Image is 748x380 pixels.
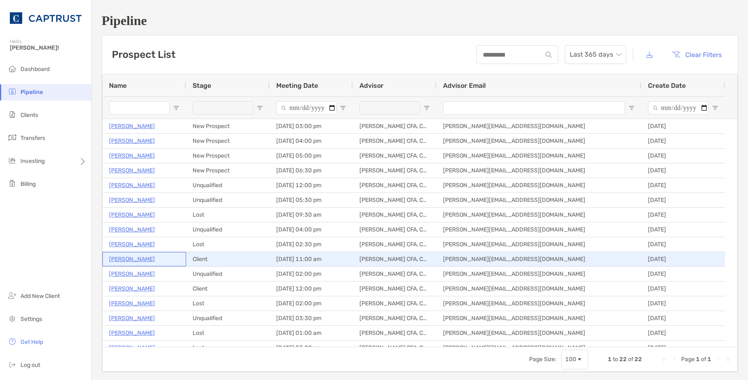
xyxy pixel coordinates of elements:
[353,267,437,281] div: [PERSON_NAME] CFA, CAIA, CFP®
[641,134,725,148] div: [DATE]
[641,326,725,340] div: [DATE]
[109,343,155,353] p: [PERSON_NAME]
[641,237,725,252] div: [DATE]
[353,178,437,192] div: [PERSON_NAME] CFA, CAIA, CFP®
[353,311,437,325] div: [PERSON_NAME] CFA, CAIA, CFP®
[20,158,45,165] span: Investing
[109,254,155,264] p: [PERSON_NAME]
[641,208,725,222] div: [DATE]
[7,337,17,346] img: get-help icon
[353,252,437,266] div: [PERSON_NAME] CFA, CAIA, CFP®
[546,52,552,58] img: input icon
[437,311,641,325] div: [PERSON_NAME][EMAIL_ADDRESS][DOMAIN_NAME]
[353,222,437,237] div: [PERSON_NAME] CFA, CAIA, CFP®
[270,237,353,252] div: [DATE] 02:30 pm
[712,105,718,111] button: Open Filter Menu
[270,222,353,237] div: [DATE] 04:00 pm
[437,193,641,207] div: [PERSON_NAME][EMAIL_ADDRESS][DOMAIN_NAME]
[10,3,82,33] img: CAPTRUST Logo
[7,110,17,119] img: clients icon
[10,44,86,51] span: [PERSON_NAME]!
[109,180,155,190] a: [PERSON_NAME]
[20,66,50,73] span: Dashboard
[641,282,725,296] div: [DATE]
[270,326,353,340] div: [DATE] 01:00 am
[109,239,155,250] a: [PERSON_NAME]
[112,49,175,60] h3: Prospect List
[186,193,270,207] div: Unqualified
[648,82,686,89] span: Create Date
[7,291,17,300] img: add_new_client icon
[353,149,437,163] div: [PERSON_NAME] CFA, CAIA, CFP®
[353,208,437,222] div: [PERSON_NAME] CFA, CAIA, CFP®
[270,282,353,296] div: [DATE] 12:00 pm
[671,356,678,363] div: Previous Page
[109,269,155,279] a: [PERSON_NAME]
[666,46,728,64] button: Clear Filters
[437,237,641,252] div: [PERSON_NAME][EMAIL_ADDRESS][DOMAIN_NAME]
[186,296,270,311] div: Lost
[186,326,270,340] div: Lost
[353,237,437,252] div: [PERSON_NAME] CFA, CAIA, CFP®
[437,222,641,237] div: [PERSON_NAME][EMAIL_ADDRESS][DOMAIN_NAME]
[270,119,353,133] div: [DATE] 03:00 pm
[186,252,270,266] div: Client
[109,195,155,205] a: [PERSON_NAME]
[423,105,430,111] button: Open Filter Menu
[443,82,486,89] span: Advisor Email
[7,133,17,142] img: transfers icon
[270,163,353,178] div: [DATE] 06:30 pm
[437,119,641,133] div: [PERSON_NAME][EMAIL_ADDRESS][DOMAIN_NAME]
[641,341,725,355] div: [DATE]
[619,356,627,363] span: 22
[186,267,270,281] div: Unqualified
[437,149,641,163] div: [PERSON_NAME][EMAIL_ADDRESS][DOMAIN_NAME]
[186,237,270,252] div: Lost
[641,178,725,192] div: [DATE]
[270,252,353,266] div: [DATE] 11:00 am
[186,341,270,355] div: Lost
[270,311,353,325] div: [DATE] 03:30 pm
[20,135,45,142] span: Transfers
[20,181,36,188] span: Billing
[437,341,641,355] div: [PERSON_NAME][EMAIL_ADDRESS][DOMAIN_NAME]
[270,193,353,207] div: [DATE] 05:30 pm
[437,208,641,222] div: [PERSON_NAME][EMAIL_ADDRESS][DOMAIN_NAME]
[613,356,618,363] span: to
[443,101,625,114] input: Advisor Email Filter Input
[628,356,633,363] span: of
[186,178,270,192] div: Unqualified
[270,134,353,148] div: [DATE] 04:00 pm
[109,82,127,89] span: Name
[109,328,155,338] a: [PERSON_NAME]
[109,284,155,294] a: [PERSON_NAME]
[437,134,641,148] div: [PERSON_NAME][EMAIL_ADDRESS][DOMAIN_NAME]
[353,296,437,311] div: [PERSON_NAME] CFA, CAIA, CFP®
[641,119,725,133] div: [DATE]
[109,210,155,220] a: [PERSON_NAME]
[701,356,706,363] span: of
[109,313,155,323] p: [PERSON_NAME]
[109,165,155,176] a: [PERSON_NAME]
[270,296,353,311] div: [DATE] 02:00 pm
[437,326,641,340] div: [PERSON_NAME][EMAIL_ADDRESS][DOMAIN_NAME]
[186,119,270,133] div: New Prospect
[353,282,437,296] div: [PERSON_NAME] CFA, CAIA, CFP®
[340,105,346,111] button: Open Filter Menu
[193,82,211,89] span: Stage
[173,105,180,111] button: Open Filter Menu
[437,267,641,281] div: [PERSON_NAME][EMAIL_ADDRESS][DOMAIN_NAME]
[109,298,155,309] p: [PERSON_NAME]
[353,119,437,133] div: [PERSON_NAME] CFA, CAIA, CFP®
[353,341,437,355] div: [PERSON_NAME] CFA, CAIA, CFP®
[714,356,721,363] div: Next Page
[641,222,725,237] div: [DATE]
[20,316,42,323] span: Settings
[562,350,588,369] div: Page Size
[270,208,353,222] div: [DATE] 09:30 am
[270,178,353,192] div: [DATE] 12:00 pm
[186,222,270,237] div: Unqualified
